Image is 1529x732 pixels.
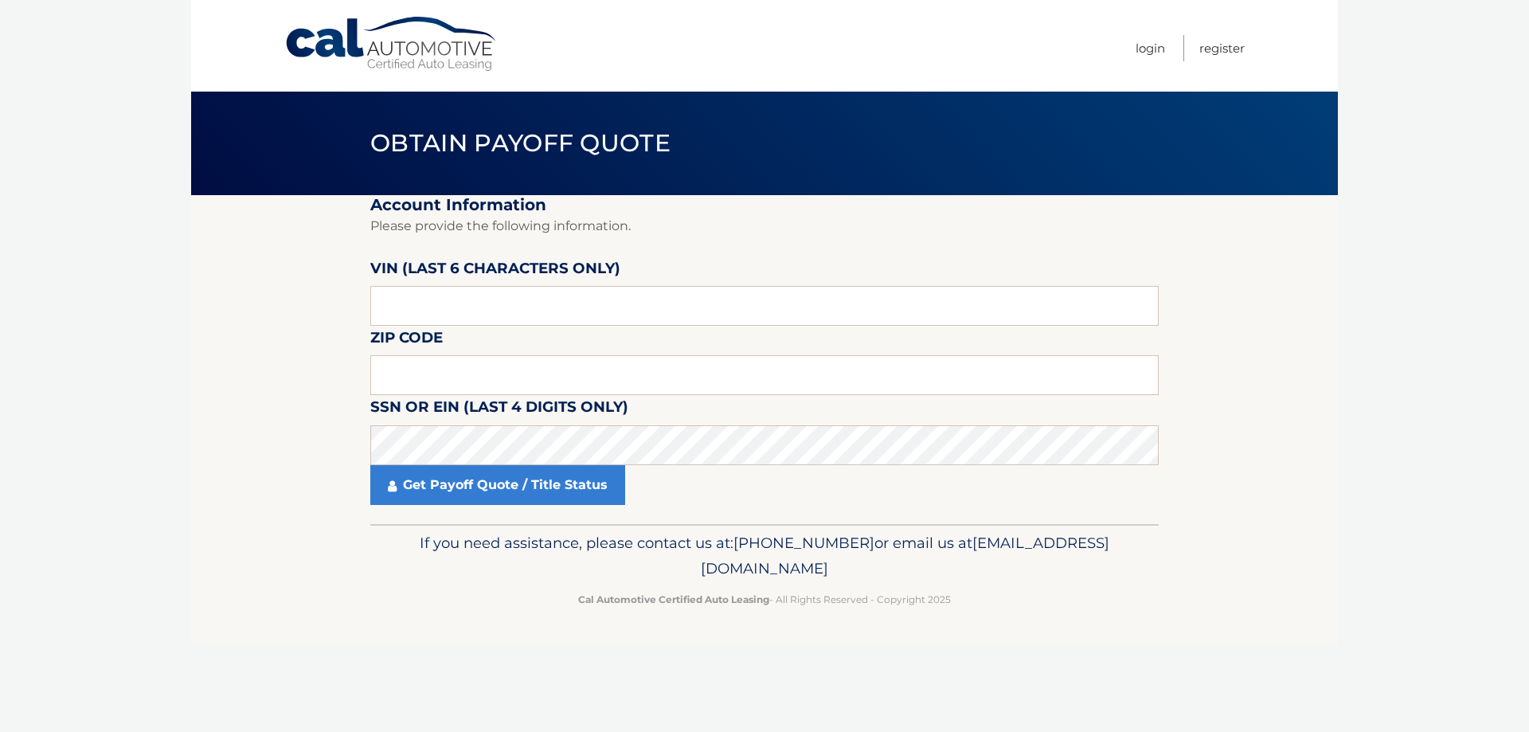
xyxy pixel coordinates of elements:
a: Login [1136,35,1165,61]
a: Cal Automotive [284,16,499,72]
span: [PHONE_NUMBER] [733,534,874,552]
h2: Account Information [370,195,1159,215]
label: Zip Code [370,326,443,355]
span: Obtain Payoff Quote [370,128,671,158]
label: SSN or EIN (last 4 digits only) [370,395,628,425]
strong: Cal Automotive Certified Auto Leasing [578,593,769,605]
label: VIN (last 6 characters only) [370,256,620,286]
a: Get Payoff Quote / Title Status [370,465,625,505]
p: - All Rights Reserved - Copyright 2025 [381,591,1148,608]
p: If you need assistance, please contact us at: or email us at [381,530,1148,581]
p: Please provide the following information. [370,215,1159,237]
a: Register [1199,35,1245,61]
